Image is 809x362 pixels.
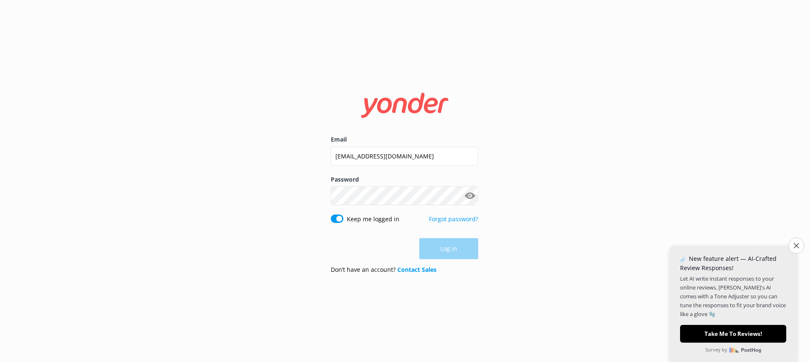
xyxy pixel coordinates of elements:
label: Email [331,135,478,144]
button: Show password [461,188,478,204]
label: Password [331,175,478,184]
a: Forgot password? [429,215,478,223]
p: Don’t have an account? [331,265,437,274]
label: Keep me logged in [347,215,399,224]
input: user@emailaddress.com [331,147,478,166]
a: Contact Sales [397,265,437,274]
